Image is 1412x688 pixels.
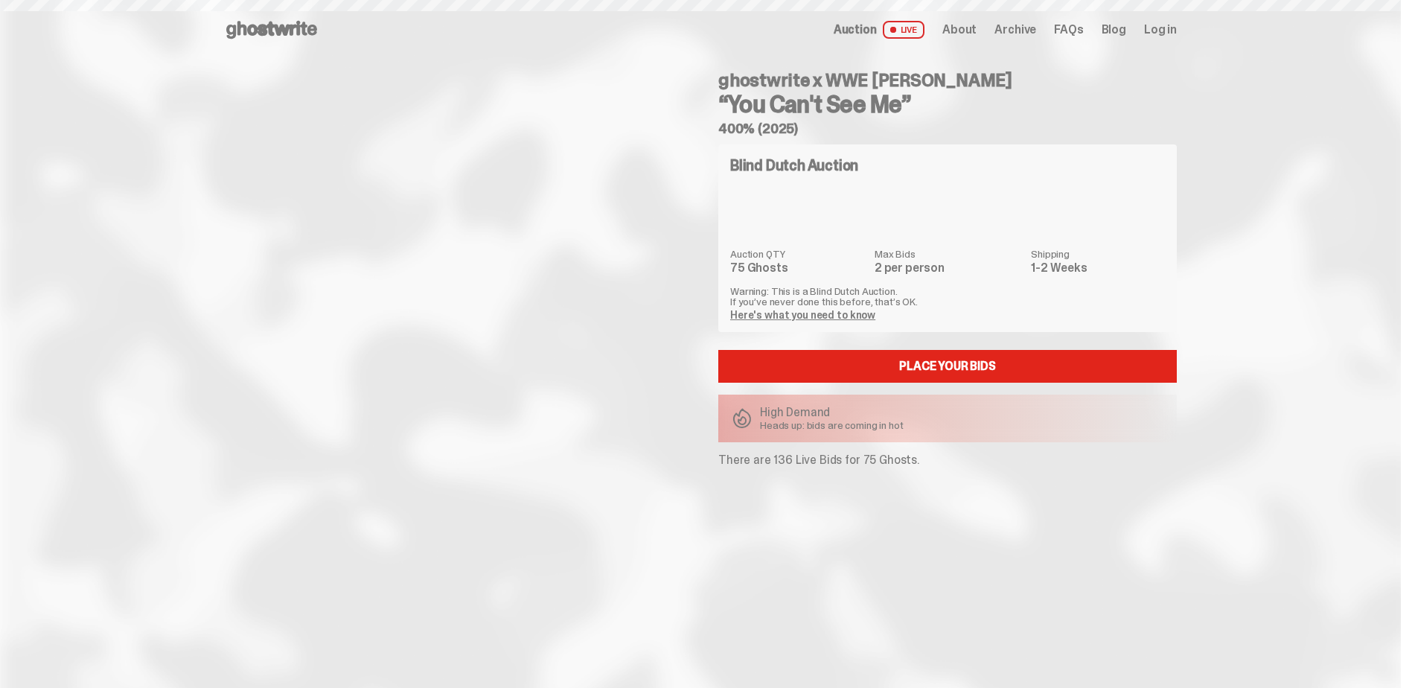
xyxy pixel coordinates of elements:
[760,420,904,430] p: Heads up: bids are coming in hot
[730,286,1165,307] p: Warning: This is a Blind Dutch Auction. If you’ve never done this before, that’s OK.
[834,24,877,36] span: Auction
[1102,24,1126,36] a: Blog
[1054,24,1083,36] a: FAQs
[875,249,1022,259] dt: Max Bids
[942,24,977,36] a: About
[718,71,1177,89] h4: ghostwrite x WWE [PERSON_NAME]
[730,308,875,322] a: Here's what you need to know
[730,262,866,274] dd: 75 Ghosts
[730,158,858,173] h4: Blind Dutch Auction
[834,21,924,39] a: Auction LIVE
[718,92,1177,116] h3: “You Can't See Me”
[883,21,925,39] span: LIVE
[1144,24,1177,36] a: Log in
[718,350,1177,383] a: Place your Bids
[875,262,1022,274] dd: 2 per person
[718,454,1177,466] p: There are 136 Live Bids for 75 Ghosts.
[1031,262,1165,274] dd: 1-2 Weeks
[1031,249,1165,259] dt: Shipping
[718,122,1177,136] h5: 400% (2025)
[730,249,866,259] dt: Auction QTY
[994,24,1036,36] a: Archive
[760,407,904,418] p: High Demand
